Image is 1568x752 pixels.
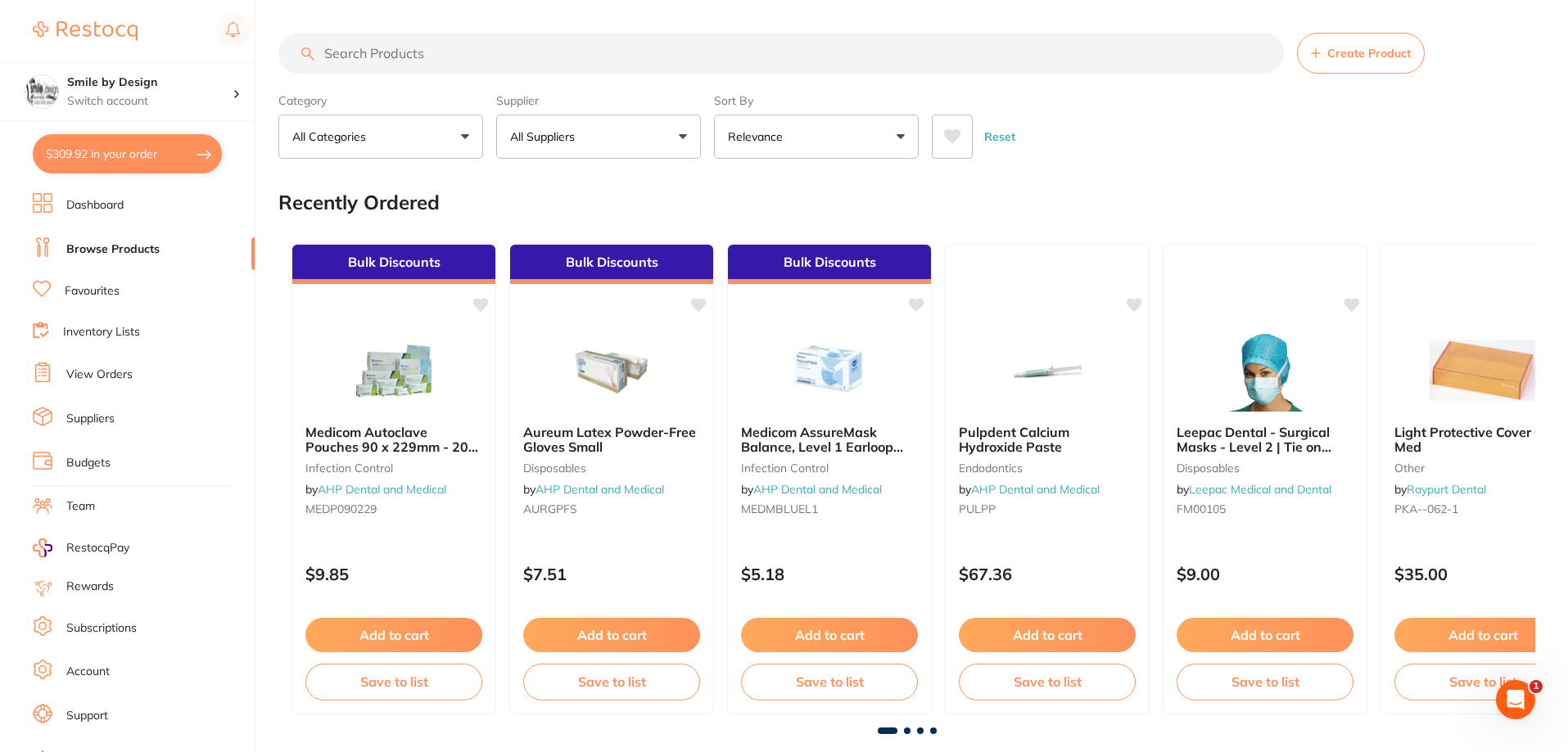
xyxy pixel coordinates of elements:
[63,324,140,340] a: Inventory Lists
[1177,425,1353,455] b: Leepac Dental - Surgical Masks - Level 2 | Tie on (Blue) - High Quality Dental Product
[66,367,133,383] a: View Orders
[1530,680,1543,693] span: 1
[278,33,1284,74] input: Search Products
[65,283,120,299] a: Favourites
[959,425,1136,455] b: Pulpdent Calcium Hydroxide Paste
[305,502,482,516] small: MEDP090229
[1496,680,1535,719] iframe: Intercom live chat
[959,462,1136,475] small: endodontics
[292,128,373,145] p: All Categories
[523,664,700,700] button: Save to list
[33,12,138,50] a: Restocq Logo
[341,330,447,412] img: Medicom Autoclave Pouches 90 x 229mm - 200 per box
[728,245,931,284] div: Bulk Discounts
[66,197,124,214] a: Dashboard
[971,482,1100,497] a: AHP Dental and Medical
[1189,482,1331,497] a: Leepac Medical and Dental
[66,540,129,556] span: RestocqPay
[33,538,129,557] a: RestocqPay
[979,115,1020,159] button: Reset
[535,482,664,497] a: AHP Dental and Medical
[741,425,918,455] b: Medicom AssureMask Balance, Level 1 Earloop Masks, Blue - Box of 50 Masks
[959,482,1100,497] span: by
[714,93,919,108] label: Sort By
[278,191,440,214] h2: Recently Ordered
[1407,482,1486,497] a: Raypurt Dental
[66,241,160,258] a: Browse Products
[305,482,446,497] span: by
[278,93,483,108] label: Category
[741,565,918,583] p: $5.18
[959,565,1136,583] p: $67.36
[1394,482,1486,497] span: by
[959,618,1136,652] button: Add to cart
[33,134,222,173] button: $309.92 in your order
[305,565,482,583] p: $9.85
[741,502,918,516] small: MEDMBLUEL1
[776,330,883,412] img: Medicom AssureMask Balance, Level 1 Earloop Masks, Blue - Box of 50 Masks
[66,455,111,471] a: Budgets
[66,620,137,637] a: Subscriptions
[25,75,58,108] img: Smile by Design
[1177,502,1353,516] small: FM00105
[33,538,52,557] img: RestocqPay
[523,565,700,583] p: $7.51
[994,330,1100,412] img: Pulpdent Calcium Hydroxide Paste
[496,115,701,159] button: All Suppliers
[33,21,138,41] img: Restocq Logo
[523,482,664,497] span: by
[67,93,233,110] p: Switch account
[1327,47,1411,60] span: Create Product
[741,664,918,700] button: Save to list
[496,93,701,108] label: Supplier
[728,128,789,145] p: Relevance
[292,245,495,284] div: Bulk Discounts
[318,482,446,497] a: AHP Dental and Medical
[278,115,483,159] button: All Categories
[523,462,700,475] small: disposables
[741,462,918,475] small: infection control
[1297,33,1425,74] button: Create Product
[1177,618,1353,652] button: Add to cart
[67,74,233,91] h4: Smile by Design
[66,411,115,427] a: Suppliers
[959,664,1136,700] button: Save to list
[741,482,882,497] span: by
[523,502,700,516] small: AURGPFS
[959,502,1136,516] small: PULPP
[510,245,713,284] div: Bulk Discounts
[1177,482,1331,497] span: by
[523,618,700,652] button: Add to cart
[66,498,95,515] a: Team
[1177,565,1353,583] p: $9.00
[1177,664,1353,700] button: Save to list
[305,462,482,475] small: infection control
[523,425,700,455] b: Aureum Latex Powder-Free Gloves Small
[741,618,918,652] button: Add to cart
[1212,330,1318,412] img: Leepac Dental - Surgical Masks - Level 2 | Tie on (Blue) - High Quality Dental Product
[66,664,110,680] a: Account
[510,128,581,145] p: All Suppliers
[66,579,114,595] a: Rewards
[66,708,108,724] a: Support
[305,664,482,700] button: Save to list
[714,115,919,159] button: Relevance
[1430,330,1536,412] img: Light Protective Cover 062 Med
[305,618,482,652] button: Add to cart
[305,425,482,455] b: Medicom Autoclave Pouches 90 x 229mm - 200 per box
[1177,462,1353,475] small: disposables
[753,482,882,497] a: AHP Dental and Medical
[558,330,665,412] img: Aureum Latex Powder-Free Gloves Small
